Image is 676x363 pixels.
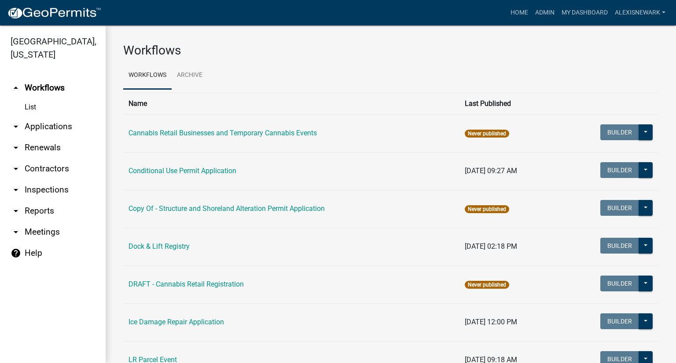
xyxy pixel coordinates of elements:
i: arrow_drop_down [11,227,21,237]
a: My Dashboard [558,4,611,21]
i: help [11,248,21,258]
i: arrow_drop_down [11,185,21,195]
button: Builder [600,313,639,329]
span: Never published [465,205,509,213]
i: arrow_drop_down [11,142,21,153]
a: alexisnewark [611,4,669,21]
i: arrow_drop_down [11,206,21,216]
h3: Workflows [123,43,658,58]
button: Builder [600,162,639,178]
span: [DATE] 02:18 PM [465,242,517,250]
button: Builder [600,238,639,254]
button: Builder [600,200,639,216]
a: Home [507,4,532,21]
span: [DATE] 09:27 AM [465,167,517,175]
th: Last Published [459,93,558,114]
a: Copy Of - Structure and Shoreland Alteration Permit Application [129,204,325,213]
a: Ice Damage Repair Application [129,318,224,326]
span: Never published [465,130,509,138]
th: Name [123,93,459,114]
span: [DATE] 12:00 PM [465,318,517,326]
i: arrow_drop_down [11,163,21,174]
a: Conditional Use Permit Application [129,167,236,175]
button: Builder [600,124,639,140]
span: Never published [465,281,509,289]
i: arrow_drop_down [11,121,21,132]
a: Dock & Lift Registry [129,242,190,250]
a: Admin [532,4,558,21]
a: Cannabis Retail Businesses and Temporary Cannabis Events [129,129,317,137]
a: Archive [172,62,208,90]
a: Workflows [123,62,172,90]
a: DRAFT - Cannabis Retail Registration [129,280,244,288]
button: Builder [600,276,639,291]
i: arrow_drop_up [11,83,21,93]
